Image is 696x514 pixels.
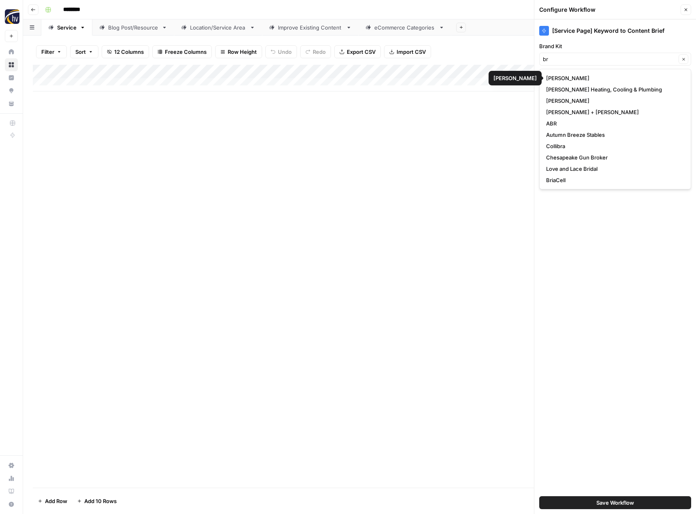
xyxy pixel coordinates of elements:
span: Add 10 Rows [84,497,117,505]
input: HigherVisibility [543,55,676,63]
img: HigherVisibility Logo [5,9,19,24]
div: [Service Page] Keyword to Content Brief [539,26,691,36]
a: eCommerce Categories [359,19,451,36]
a: Usage [5,472,18,485]
span: Save Workflow [596,499,634,507]
button: Add Row [33,495,72,508]
a: Service [41,19,92,36]
span: [PERSON_NAME] + [PERSON_NAME] [546,108,681,116]
button: Row Height [215,45,262,58]
a: Learning Hub [5,485,18,498]
button: Sort [70,45,98,58]
span: 12 Columns [114,48,144,56]
span: Add Row [45,497,67,505]
span: Collibra [546,142,681,150]
a: Home [5,45,18,58]
span: Export CSV [347,48,376,56]
button: Undo [265,45,297,58]
button: Add 10 Rows [72,495,122,508]
button: Freeze Columns [152,45,212,58]
span: Row Height [228,48,257,56]
button: Workspace: HigherVisibility [5,6,18,27]
a: Blog Post/Resource [92,19,174,36]
span: Filter [41,48,54,56]
a: Browse [5,58,18,71]
button: 12 Columns [102,45,149,58]
span: ABR [546,119,681,127]
span: Autumn Breeze Stables [546,131,681,139]
button: Save Workflow [539,496,691,509]
span: Freeze Columns [165,48,207,56]
a: Opportunities [5,84,18,97]
div: Service [57,23,77,32]
button: Filter [36,45,67,58]
a: Location/Service Area [174,19,262,36]
a: Your Data [5,97,18,110]
span: [PERSON_NAME] [546,74,681,82]
span: Chesapeake Gun Broker [546,153,681,161]
span: Sort [75,48,86,56]
button: Redo [300,45,331,58]
div: Blog Post/Resource [108,23,158,32]
span: Import CSV [397,48,426,56]
label: Brand Kit [539,42,691,50]
span: Undo [278,48,292,56]
span: BriaCell [546,176,681,184]
div: eCommerce Categories [374,23,436,32]
span: [PERSON_NAME] [546,97,681,105]
div: Improve Existing Content [278,23,343,32]
a: Insights [5,71,18,84]
span: Love and Lace Bridal [546,165,681,173]
div: Location/Service Area [190,23,246,32]
button: Help + Support [5,498,18,511]
button: Import CSV [384,45,431,58]
a: Settings [5,459,18,472]
a: Improve Existing Content [262,19,359,36]
span: [PERSON_NAME] Heating, Cooling & Plumbing [546,85,681,93]
button: Export CSV [334,45,381,58]
span: Redo [313,48,326,56]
